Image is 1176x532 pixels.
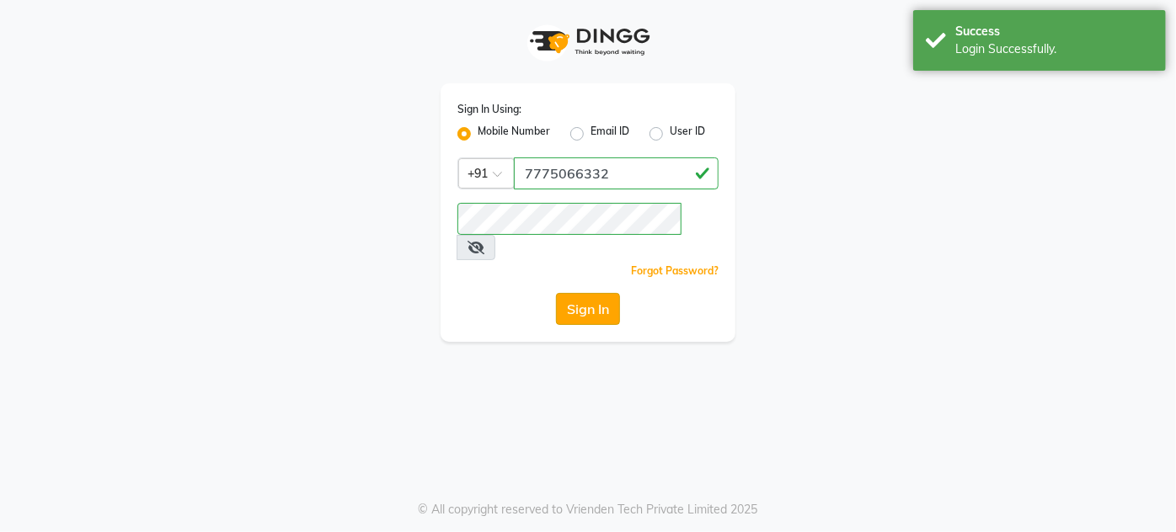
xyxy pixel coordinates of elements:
input: Username [514,157,719,189]
label: Sign In Using: [457,102,521,117]
button: Sign In [556,293,620,325]
img: logo1.svg [521,17,655,66]
div: Login Successfully. [955,40,1153,58]
label: Email ID [591,124,629,144]
label: Mobile Number [478,124,550,144]
a: Forgot Password? [631,264,719,277]
label: User ID [670,124,705,144]
div: Success [955,23,1153,40]
input: Username [457,203,682,235]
